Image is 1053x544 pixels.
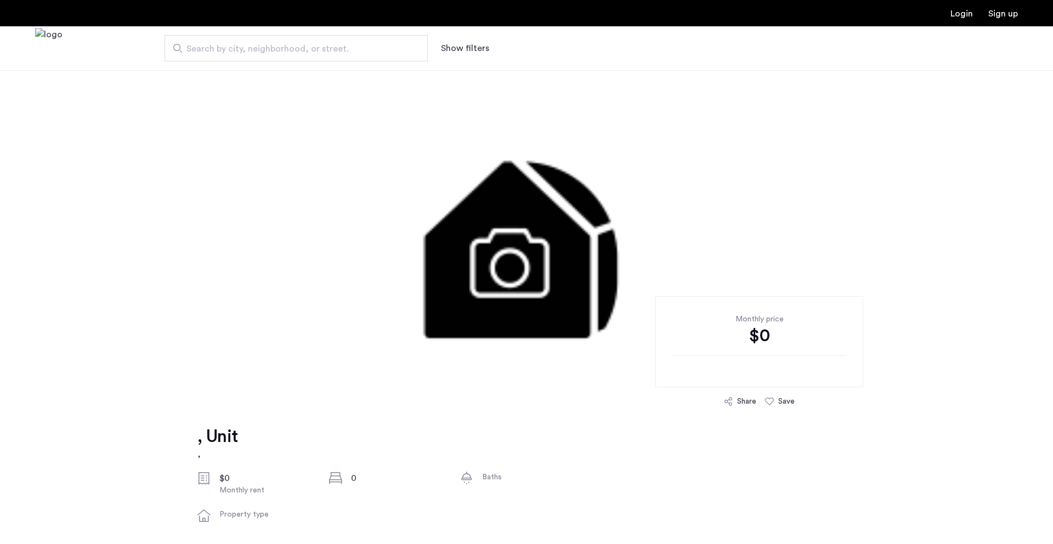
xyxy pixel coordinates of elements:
[482,472,574,483] div: Baths
[35,28,63,69] a: Cazamio Logo
[673,325,846,347] div: $0
[190,70,864,399] img: 3.gif
[197,447,237,461] h2: ,
[165,35,428,61] input: Apartment Search
[197,426,237,461] a: , Unit,
[737,396,756,407] div: Share
[219,485,312,496] div: Monthly rent
[219,472,312,485] div: $0
[186,42,397,55] span: Search by city, neighborhood, or street.
[950,9,973,18] a: Login
[441,42,489,55] button: Show or hide filters
[673,314,846,325] div: Monthly price
[988,9,1018,18] a: Registration
[219,509,312,520] div: Property type
[197,426,237,447] h1: , Unit
[351,472,443,485] div: 0
[35,28,63,69] img: logo
[778,396,795,407] div: Save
